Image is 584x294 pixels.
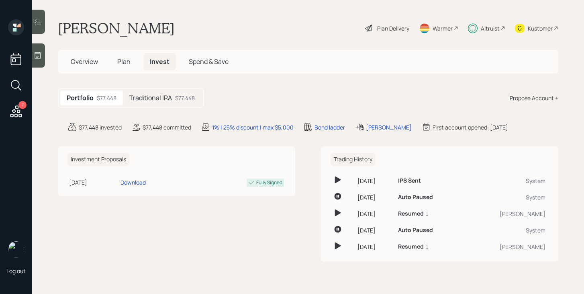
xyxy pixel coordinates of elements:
img: michael-russo-headshot.png [8,241,24,257]
div: Log out [6,267,26,275]
h6: IPS Sent [398,177,421,184]
div: Propose Account + [510,94,558,102]
div: Plan Delivery [377,24,409,33]
h6: Resumed [398,243,424,250]
div: $77,448 committed [143,123,191,132]
span: Spend & Save [189,57,229,66]
div: System [466,193,545,201]
div: Altruist [481,24,500,33]
div: 1% | 25% discount | max $5,000 [212,123,294,132]
div: [DATE] [357,243,391,251]
div: [DATE] [357,226,391,234]
div: Warmer [433,24,453,33]
div: $77,448 [97,94,116,102]
div: Kustomer [528,24,553,33]
div: Fully Signed [256,179,282,186]
div: [DATE] [357,193,391,201]
h6: Auto Paused [398,194,433,201]
h6: Trading History [331,153,376,166]
div: [PERSON_NAME] [366,123,412,132]
div: System [466,177,545,185]
h6: Resumed [398,210,424,217]
div: Bond ladder [314,123,345,132]
div: 7 [18,101,27,109]
h1: [PERSON_NAME] [58,19,175,37]
div: [PERSON_NAME] [466,243,545,251]
span: Plan [117,57,131,66]
span: Invest [150,57,169,66]
h6: Investment Proposals [67,153,129,166]
div: System [466,226,545,234]
div: $77,448 invested [79,123,122,132]
div: [DATE] [357,210,391,218]
span: Overview [71,57,98,66]
h5: Portfolio [67,94,94,102]
div: [PERSON_NAME] [466,210,545,218]
h5: Traditional IRA [129,94,172,102]
h6: Auto Paused [398,227,433,234]
div: $77,448 [175,94,195,102]
div: [DATE] [357,177,391,185]
div: Download [120,178,146,187]
div: [DATE] [69,178,117,187]
div: First account opened: [DATE] [433,123,508,132]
